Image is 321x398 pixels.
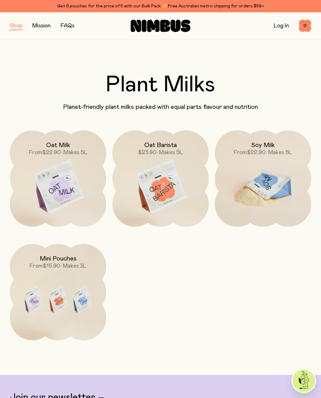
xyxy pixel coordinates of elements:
a: Mission [32,23,51,29]
span: $22.90 [247,150,266,155]
span: • Makes 3L [60,263,86,269]
a: Soy MilkFrom$22.90• Makes 5L [215,130,311,227]
span: • Makes 5L [157,150,183,155]
span: $22.90 [42,150,61,155]
a: Oat Barista$23.90• Makes 5L [112,130,208,227]
span: From [29,150,42,155]
p: Planet-friendly plant milks packed with equal parts flavour and nutrition [10,103,311,111]
div: Get 6 pouches for the price of 5 with our Bulk Pack ✨ Free Australian metro shipping for orders $59+ [10,2,311,10]
a: FAQs [61,23,74,29]
h2: Oat Barista [144,141,177,149]
img: agent [292,369,315,392]
button: 0 [299,20,311,32]
a: Oat MilkFrom$22.90• Makes 5L [10,130,106,227]
span: • Makes 5L [61,150,87,155]
h2: Soy Milk [251,141,275,149]
h2: Plant Milks [10,74,311,96]
a: Mini PouchesFrom$15.90• Makes 3L [10,244,106,340]
span: From [234,150,247,155]
span: • Makes 5L [266,150,292,155]
h2: Oat Milk [46,141,70,149]
h2: Mini Pouches [40,255,77,262]
span: From [30,263,43,269]
a: Log In [274,23,289,29]
span: $15.90 [43,263,60,269]
span: $23.90 [138,150,157,155]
